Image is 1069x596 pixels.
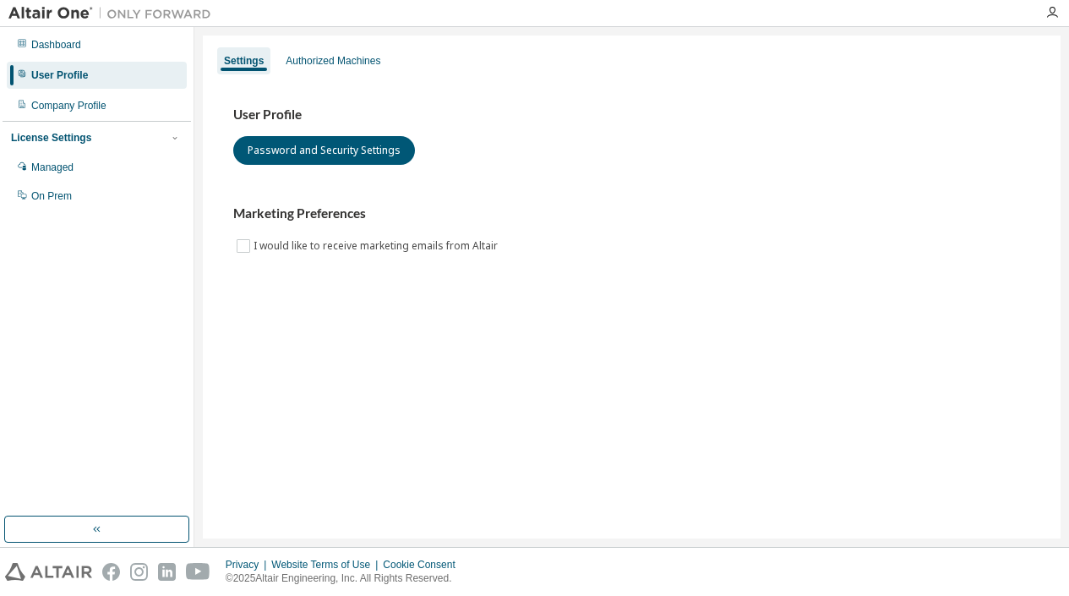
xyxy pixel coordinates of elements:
[226,558,271,571] div: Privacy
[186,563,210,581] img: youtube.svg
[31,161,74,174] div: Managed
[271,558,383,571] div: Website Terms of Use
[233,205,1030,222] h3: Marketing Preferences
[8,5,220,22] img: Altair One
[31,189,72,203] div: On Prem
[254,236,501,256] label: I would like to receive marketing emails from Altair
[286,54,380,68] div: Authorized Machines
[11,131,91,145] div: License Settings
[102,563,120,581] img: facebook.svg
[31,99,106,112] div: Company Profile
[233,136,415,165] button: Password and Security Settings
[130,563,148,581] img: instagram.svg
[224,54,264,68] div: Settings
[31,68,88,82] div: User Profile
[226,571,466,586] p: © 2025 Altair Engineering, Inc. All Rights Reserved.
[5,563,92,581] img: altair_logo.svg
[158,563,176,581] img: linkedin.svg
[383,558,465,571] div: Cookie Consent
[233,107,1030,123] h3: User Profile
[31,38,81,52] div: Dashboard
